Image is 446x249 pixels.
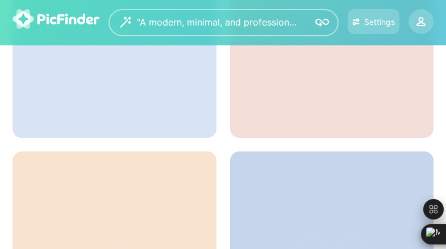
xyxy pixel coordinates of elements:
div: Settings [364,17,395,27]
button: Settings [348,9,399,34]
img: wizard.svg [120,16,131,28]
img: icon-settings.svg [352,17,360,27]
img: logo-picfinder-white-transparent.svg [12,9,99,29]
img: icon-search.svg [315,16,329,29]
